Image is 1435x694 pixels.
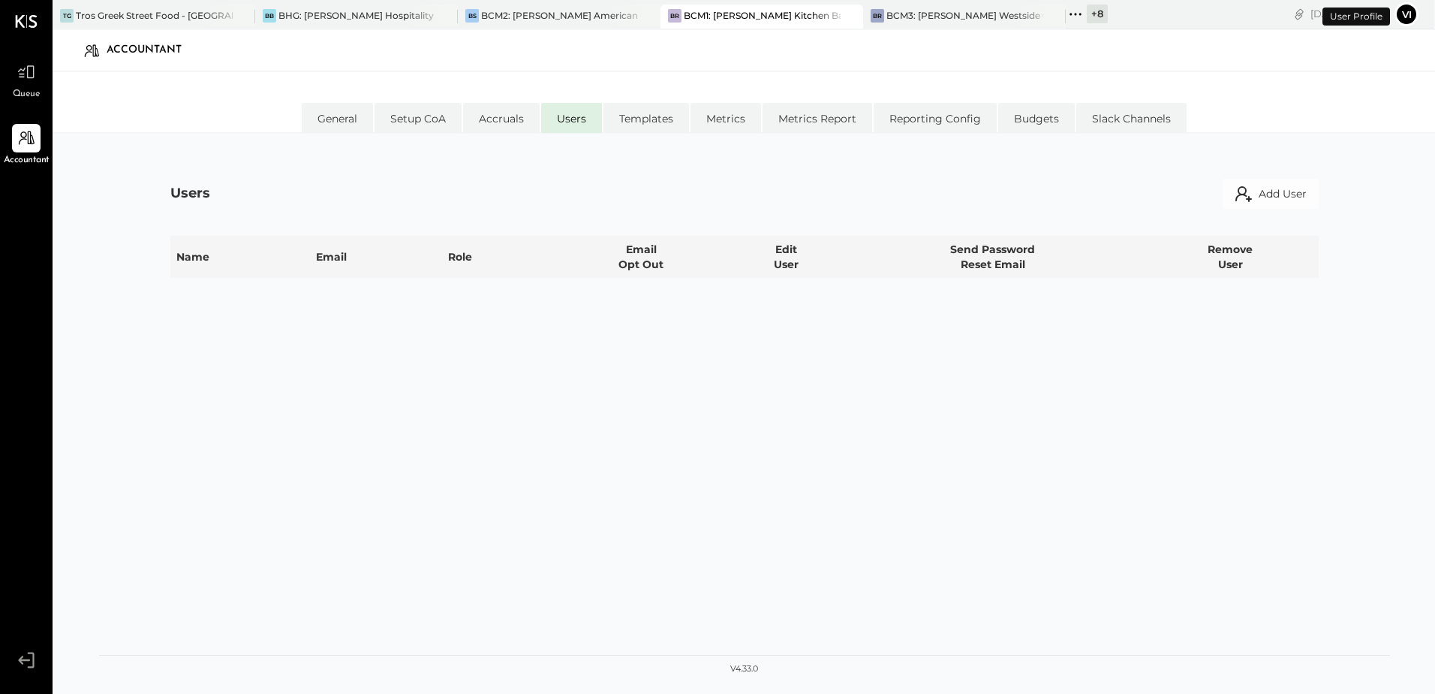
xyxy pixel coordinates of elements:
[375,103,462,133] li: Setup CoA
[874,103,997,133] li: Reporting Config
[170,236,309,278] th: Name
[684,9,841,22] div: BCM1: [PERSON_NAME] Kitchen Bar Market
[278,9,435,22] div: BHG: [PERSON_NAME] Hospitality Group, LLC
[481,9,638,22] div: BCM2: [PERSON_NAME] American Cooking
[76,9,233,22] div: Tros Greek Street Food - [GEOGRAPHIC_DATA]
[302,103,373,133] li: General
[1322,8,1390,26] div: User Profile
[263,9,276,23] div: BB
[1142,236,1319,278] th: Remove User
[603,103,689,133] li: Templates
[1223,179,1319,209] button: Add User
[1394,2,1418,26] button: Vi
[541,103,602,133] li: Users
[4,154,50,167] span: Accountant
[998,103,1075,133] li: Budgets
[465,9,479,23] div: BS
[310,236,442,278] th: Email
[668,9,681,23] div: BR
[553,236,730,278] th: Email Opt Out
[60,9,74,23] div: TG
[1,124,52,167] a: Accountant
[1,58,52,101] a: Queue
[1310,7,1391,21] div: [DATE]
[170,184,210,204] div: Users
[1087,5,1108,23] div: + 8
[730,663,758,675] div: v 4.33.0
[886,9,1043,22] div: BCM3: [PERSON_NAME] Westside Grill
[730,236,843,278] th: Edit User
[871,9,884,23] div: BR
[690,103,761,133] li: Metrics
[442,236,553,278] th: Role
[1292,6,1307,22] div: copy link
[13,88,41,101] span: Queue
[843,236,1142,278] th: Send Password Reset Email
[107,38,197,62] div: Accountant
[1076,103,1187,133] li: Slack Channels
[763,103,872,133] li: Metrics Report
[463,103,540,133] li: Accruals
